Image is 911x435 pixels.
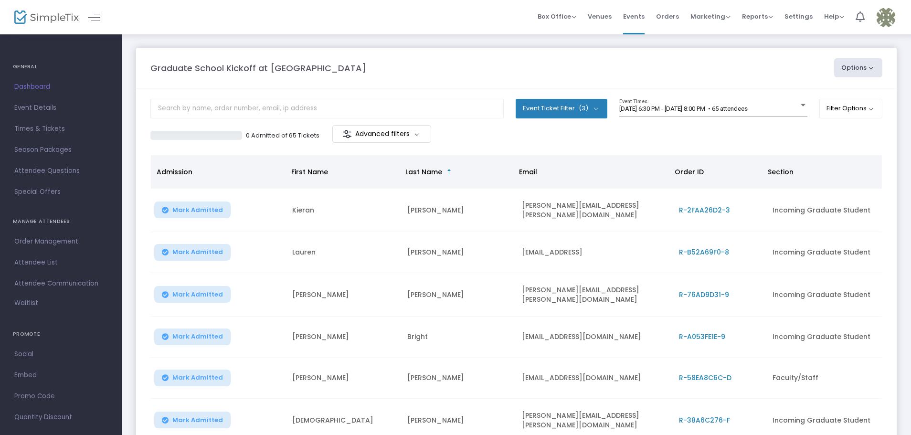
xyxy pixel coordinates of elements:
[14,81,107,93] span: Dashboard
[679,247,729,257] span: R-B52A69F0-8
[286,232,402,273] td: Lauren
[246,131,319,140] p: 0 Admitted of 65 Tickets
[784,4,813,29] span: Settings
[154,329,231,345] button: Mark Admitted
[14,165,107,177] span: Attendee Questions
[767,189,882,232] td: Incoming Graduate Student
[172,333,223,340] span: Mark Admitted
[588,4,612,29] span: Venues
[768,167,794,177] span: Section
[172,206,223,214] span: Mark Admitted
[14,186,107,198] span: Special Offers
[154,412,231,428] button: Mark Admitted
[154,244,231,261] button: Mark Admitted
[519,167,537,177] span: Email
[402,317,517,358] td: Bright
[767,358,882,399] td: Faculty/Staff
[402,232,517,273] td: [PERSON_NAME]
[675,167,704,177] span: Order ID
[286,317,402,358] td: [PERSON_NAME]
[516,189,673,232] td: [PERSON_NAME][EMAIL_ADDRESS][PERSON_NAME][DOMAIN_NAME]
[516,232,673,273] td: [EMAIL_ADDRESS]
[767,317,882,358] td: Incoming Graduate Student
[445,168,453,176] span: Sortable
[819,99,883,118] button: Filter Options
[332,125,431,143] m-button: Advanced filters
[516,317,673,358] td: [EMAIL_ADDRESS][DOMAIN_NAME]
[619,105,748,112] span: [DATE] 6:30 PM - [DATE] 8:00 PM • 65 attendees
[516,273,673,317] td: [PERSON_NAME][EMAIL_ADDRESS][PERSON_NAME][DOMAIN_NAME]
[516,358,673,399] td: [EMAIL_ADDRESS][DOMAIN_NAME]
[154,286,231,303] button: Mark Admitted
[13,57,109,76] h4: GENERAL
[14,369,107,382] span: Embed
[14,390,107,403] span: Promo Code
[538,12,576,21] span: Box Office
[291,167,328,177] span: First Name
[172,248,223,256] span: Mark Admitted
[679,332,725,341] span: R-A053FE1E-9
[679,290,729,299] span: R-76AD9D31-9
[154,370,231,386] button: Mark Admitted
[342,129,352,139] img: filter
[516,99,607,118] button: Event Ticket Filter(3)
[679,205,730,215] span: R-2FAA26D2-3
[157,167,192,177] span: Admission
[405,167,442,177] span: Last Name
[623,4,645,29] span: Events
[679,373,731,382] span: R-58EA8C6C-D
[402,189,517,232] td: [PERSON_NAME]
[286,189,402,232] td: Kieran
[579,105,588,112] span: (3)
[656,4,679,29] span: Orders
[13,212,109,231] h4: MANAGE ATTENDEES
[286,358,402,399] td: [PERSON_NAME]
[690,12,731,21] span: Marketing
[679,415,730,425] span: R-38A6C276-F
[286,273,402,317] td: [PERSON_NAME]
[402,273,517,317] td: [PERSON_NAME]
[834,58,883,77] button: Options
[767,273,882,317] td: Incoming Graduate Student
[742,12,773,21] span: Reports
[154,202,231,218] button: Mark Admitted
[14,348,107,361] span: Social
[14,277,107,290] span: Attendee Communication
[14,256,107,269] span: Attendee List
[172,291,223,298] span: Mark Admitted
[14,235,107,248] span: Order Management
[14,298,38,308] span: Waitlist
[150,62,366,74] m-panel-title: Graduate School Kickoff at [GEOGRAPHIC_DATA]
[14,411,107,424] span: Quantity Discount
[402,358,517,399] td: [PERSON_NAME]
[767,232,882,273] td: Incoming Graduate Student
[824,12,844,21] span: Help
[150,99,504,118] input: Search by name, order number, email, ip address
[172,416,223,424] span: Mark Admitted
[172,374,223,382] span: Mark Admitted
[14,123,107,135] span: Times & Tickets
[14,102,107,114] span: Event Details
[14,144,107,156] span: Season Packages
[13,325,109,344] h4: PROMOTE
